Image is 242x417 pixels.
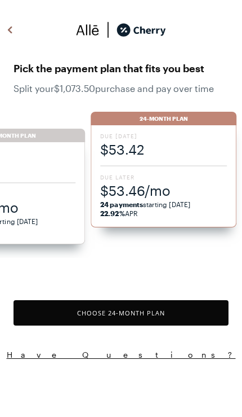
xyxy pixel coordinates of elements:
span: Due Later [100,173,227,181]
span: Pick the payment plan that fits you best [14,59,228,77]
img: cherry_black_logo-DrOE_MJI.svg [116,21,166,38]
strong: 24 payments [100,200,143,208]
span: APR [100,209,138,217]
img: svg%3e [76,21,100,38]
strong: 22.92% [100,209,124,217]
span: starting [DATE] [100,200,190,208]
div: 24-Month Plan [91,112,236,125]
span: $53.46/mo [100,181,227,200]
span: Due [DATE] [100,132,227,140]
span: $53.42 [100,140,227,159]
button: Choose 24-Month Plan [14,300,228,326]
img: svg%3e [3,21,17,38]
img: svg%3e [100,21,116,38]
span: Split your $1,073.50 purchase and pay over time [14,83,228,94]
